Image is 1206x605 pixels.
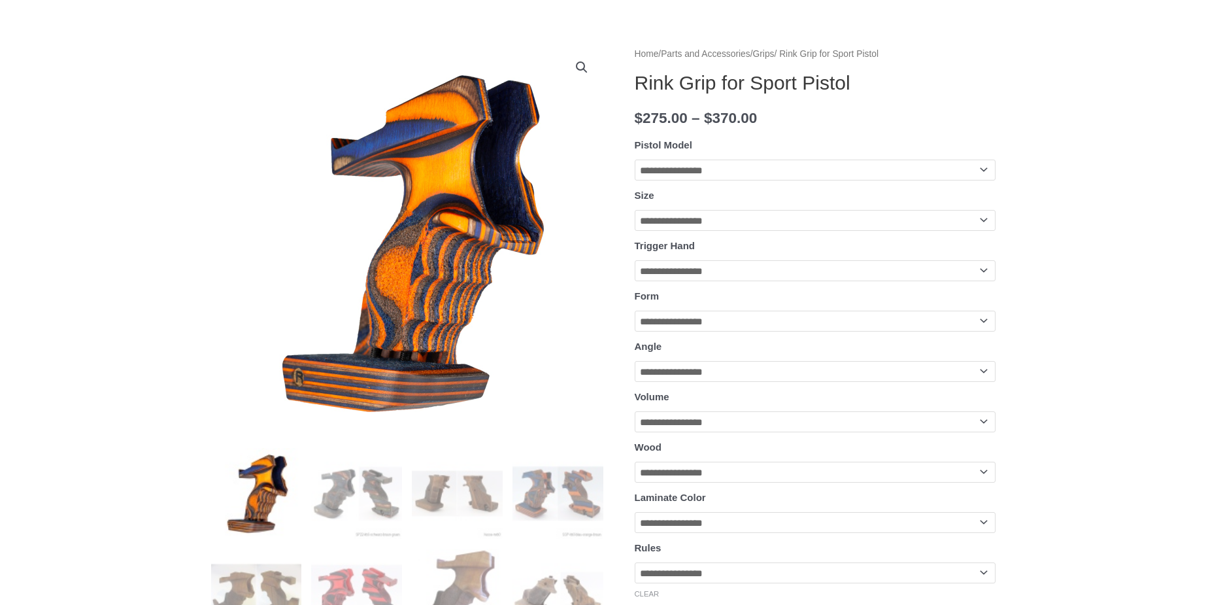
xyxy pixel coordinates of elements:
label: Laminate Color [635,492,706,503]
label: Trigger Hand [635,240,695,251]
label: Pistol Model [635,139,692,150]
label: Angle [635,341,662,352]
a: Home [635,49,659,59]
a: Parts and Accessories [661,49,750,59]
label: Size [635,190,654,201]
img: Rink Grip for Sport Pistol - Image 4 [512,448,603,539]
label: Wood [635,441,662,453]
label: Volume [635,391,669,402]
nav: Breadcrumb [635,46,996,63]
bdi: 275.00 [635,110,688,126]
h1: Rink Grip for Sport Pistol [635,71,996,95]
span: – [692,110,700,126]
img: Rink Grip for Sport Pistol - Image 3 [412,448,503,539]
label: Rules [635,542,662,553]
span: $ [704,110,712,126]
a: Grips [753,49,775,59]
bdi: 370.00 [704,110,757,126]
a: View full-screen image gallery [570,56,594,79]
img: Rink Grip for Sport Pistol [211,448,302,539]
span: $ [635,110,643,126]
img: Rink Grip for Sport Pistol - Image 2 [311,448,402,539]
a: Clear options [635,590,660,598]
label: Form [635,290,660,302]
